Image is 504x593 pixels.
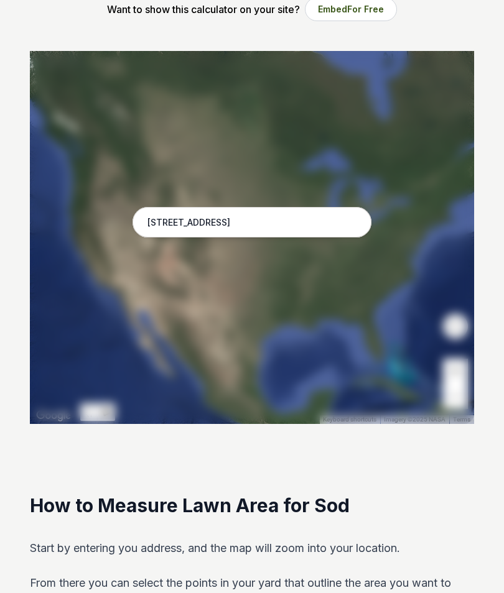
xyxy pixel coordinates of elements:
[107,2,300,17] p: Want to show this calculator on your site?
[133,207,371,238] input: Enter your address to get started
[30,494,475,518] h2: How to Measure Lawn Area for Sod
[347,4,384,14] span: For Free
[30,538,475,558] p: Start by entering you address, and the map will zoom into your location.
